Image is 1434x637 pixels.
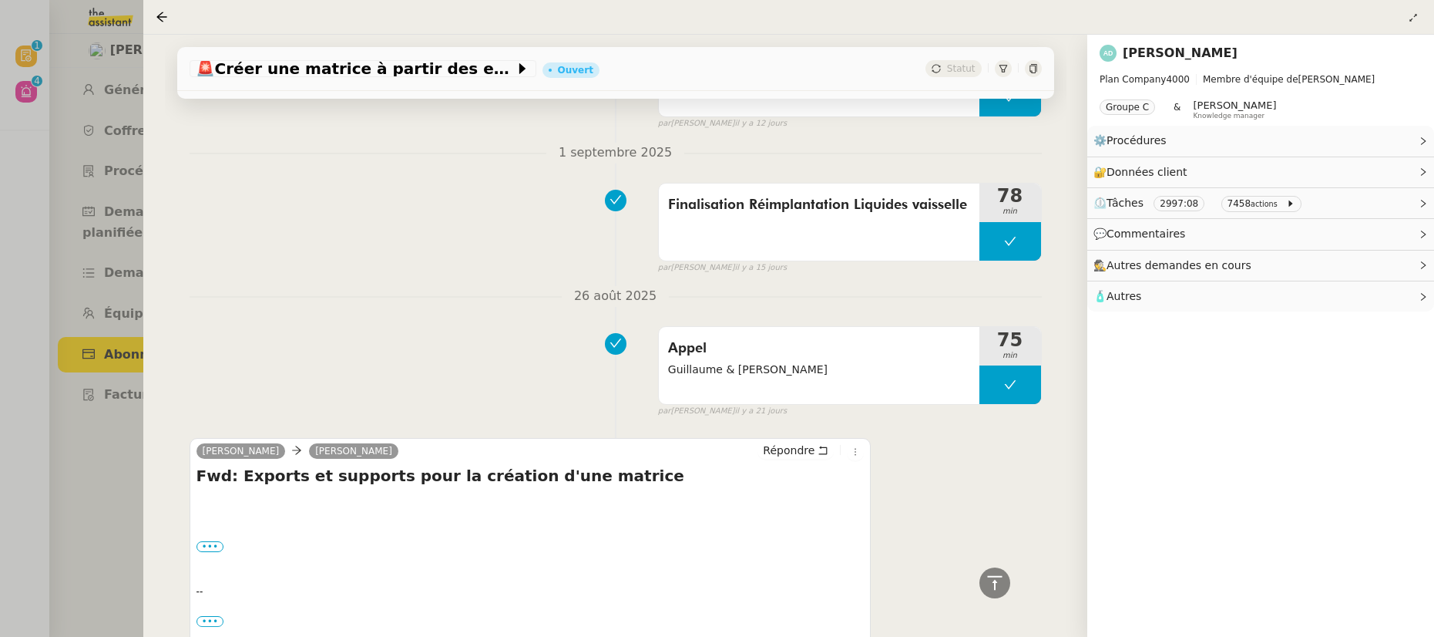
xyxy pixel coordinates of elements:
span: 🔐 [1093,163,1194,181]
span: par [658,405,671,418]
nz-tag: Groupe C [1100,99,1155,115]
span: Statut [947,63,976,74]
span: par [658,261,671,275]
div: ⏲️Tâches 2997:08 7458actions [1087,188,1434,218]
span: 1 septembre 2025 [546,143,684,163]
span: 🚨 [196,59,215,78]
span: & [1174,99,1180,120]
nz-tag: 2997:08 [1154,196,1204,211]
span: Procédures [1107,134,1167,147]
span: 4000 [1166,74,1190,85]
span: -- [196,585,203,597]
div: 🧴Autres [1087,281,1434,312]
span: Données client [1107,166,1187,178]
img: svg [1100,45,1117,62]
div: 💬Commentaires [1087,219,1434,249]
div: 🔐Données client [1087,157,1434,187]
span: ⏲️ [1093,197,1308,209]
span: 78 [979,187,1041,205]
span: Appel [668,337,970,360]
a: [PERSON_NAME] [309,444,398,458]
span: Créer une matrice à partir des exports [196,61,515,76]
span: Autres demandes en cours [1107,259,1251,271]
span: 🕵️ [1093,259,1258,271]
span: 75 [979,331,1041,349]
span: il y a 12 jours [735,117,788,130]
label: ••• [196,541,224,552]
small: [PERSON_NAME] [658,117,787,130]
small: [PERSON_NAME] [658,405,787,418]
span: min [979,205,1041,218]
span: 🧴 [1093,290,1141,302]
label: ••• [196,616,224,627]
span: Membre d'équipe de [1203,74,1298,85]
span: il y a 21 jours [735,405,788,418]
span: par [658,117,671,130]
h4: Fwd: Exports et supports pour la création d'une matrice [196,465,865,487]
span: [PERSON_NAME] [1193,99,1276,111]
a: [PERSON_NAME] [196,444,286,458]
div: Ouvert [558,66,593,75]
span: Tâches [1107,197,1144,209]
div: 🕵️Autres demandes en cours [1087,251,1434,281]
app-user-label: Knowledge manager [1193,99,1276,120]
button: Répondre [757,442,834,459]
small: [PERSON_NAME] [658,261,787,275]
span: il y a 15 jours [735,261,788,275]
span: Knowledge manager [1193,112,1264,120]
span: [PERSON_NAME] [1100,72,1422,87]
span: min [979,349,1041,362]
small: actions [1251,200,1278,208]
span: Finalisation Réimplantation Liquides vaisselle [668,194,970,217]
div: ⚙️Procédures [1087,126,1434,156]
span: ⚙️ [1093,132,1174,150]
span: 💬 [1093,228,1192,240]
a: [PERSON_NAME] [1123,45,1238,60]
span: 26 août 2025 [562,286,669,307]
span: Guillaume & [PERSON_NAME] [668,361,970,379]
span: Plan Company [1100,74,1166,85]
span: Répondre [763,443,814,458]
span: Commentaires [1107,228,1185,240]
span: 7458 [1227,198,1251,209]
span: Autres [1107,290,1141,302]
